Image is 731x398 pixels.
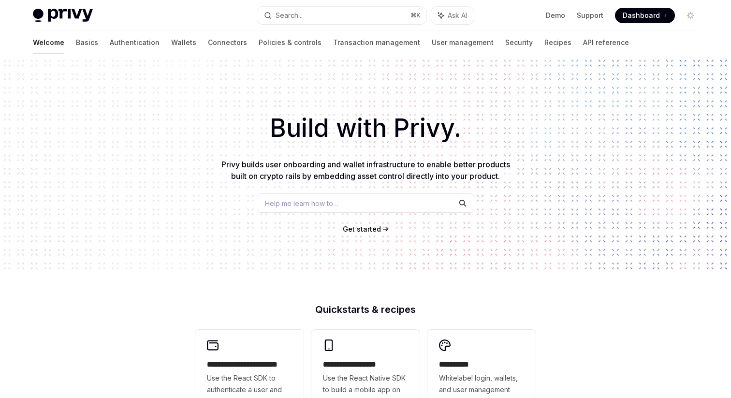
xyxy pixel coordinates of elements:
[208,31,247,54] a: Connectors
[432,31,494,54] a: User management
[33,31,64,54] a: Welcome
[259,31,322,54] a: Policies & controls
[195,305,536,314] h2: Quickstarts & recipes
[448,11,467,20] span: Ask AI
[171,31,196,54] a: Wallets
[343,224,381,234] a: Get started
[221,160,510,181] span: Privy builds user onboarding and wallet infrastructure to enable better products built on crypto ...
[546,11,565,20] a: Demo
[15,109,716,147] h1: Build with Privy.
[623,11,660,20] span: Dashboard
[343,225,381,233] span: Get started
[276,10,303,21] div: Search...
[410,12,421,19] span: ⌘ K
[431,7,474,24] button: Ask AI
[615,8,675,23] a: Dashboard
[333,31,420,54] a: Transaction management
[76,31,98,54] a: Basics
[577,11,603,20] a: Support
[544,31,571,54] a: Recipes
[583,31,629,54] a: API reference
[683,8,698,23] button: Toggle dark mode
[33,9,93,22] img: light logo
[505,31,533,54] a: Security
[110,31,160,54] a: Authentication
[265,198,338,208] span: Help me learn how to…
[257,7,426,24] button: Search...⌘K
